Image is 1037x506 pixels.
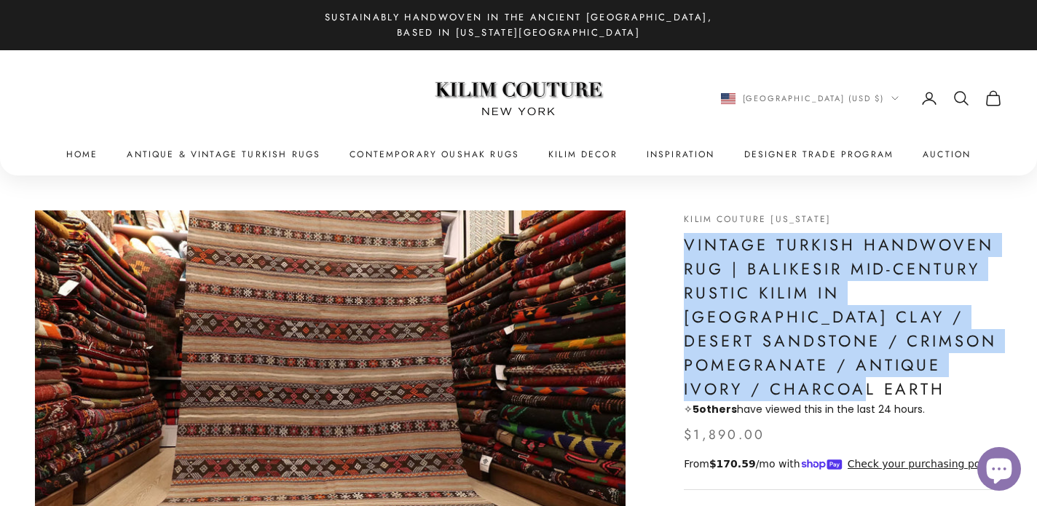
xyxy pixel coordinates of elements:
h1: Vintage Turkish Handwoven Rug | Balikesir Mid-Century Rustic Kilim in [GEOGRAPHIC_DATA] Clay / De... [684,233,1002,401]
sale-price: $1,890.00 [684,424,765,446]
summary: Kilim Decor [548,147,618,162]
nav: Secondary navigation [721,90,1003,107]
a: Inspiration [647,147,715,162]
a: Antique & Vintage Turkish Rugs [127,147,320,162]
a: Designer Trade Program [744,147,894,162]
img: United States [721,93,736,104]
span: 5 [693,402,699,416]
img: Logo of Kilim Couture New York [427,64,610,133]
nav: Primary navigation [35,147,1002,162]
a: Auction [923,147,971,162]
inbox-online-store-chat: Shopify online store chat [973,447,1025,494]
p: Sustainably Handwoven in the Ancient [GEOGRAPHIC_DATA], Based in [US_STATE][GEOGRAPHIC_DATA] [315,9,722,41]
button: Change country or currency [721,92,899,105]
p: ✧ have viewed this in the last 24 hours. [684,401,1002,418]
a: Kilim Couture [US_STATE] [684,213,831,226]
span: [GEOGRAPHIC_DATA] (USD $) [743,92,885,105]
strong: others [693,402,737,416]
a: Home [66,147,98,162]
a: Contemporary Oushak Rugs [350,147,519,162]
